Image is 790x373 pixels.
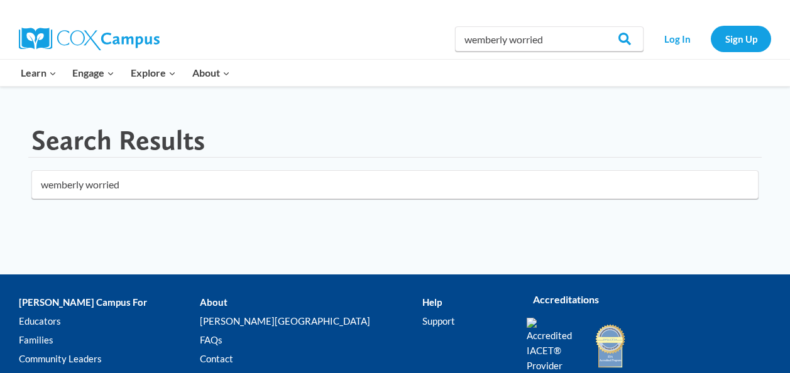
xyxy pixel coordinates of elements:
strong: Accreditations [533,293,599,305]
img: IDA Accredited [595,323,626,369]
nav: Primary Navigation [13,60,238,86]
span: About [192,65,230,81]
a: Contact [200,350,423,369]
input: Search Cox Campus [455,26,644,51]
a: Community Leaders [19,350,200,369]
a: Log In [650,26,705,51]
img: Cox Campus [19,28,160,50]
a: [PERSON_NAME][GEOGRAPHIC_DATA] [200,312,423,331]
img: Accredited IACET® Provider [527,318,580,373]
nav: Secondary Navigation [650,26,771,51]
h1: Search Results [31,124,205,157]
a: Sign Up [711,26,771,51]
span: Engage [72,65,114,81]
a: FAQs [200,331,423,350]
a: Support [422,312,508,331]
a: Educators [19,312,200,331]
span: Learn [21,65,57,81]
input: Search for... [31,170,759,199]
span: Explore [131,65,176,81]
a: Families [19,331,200,350]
